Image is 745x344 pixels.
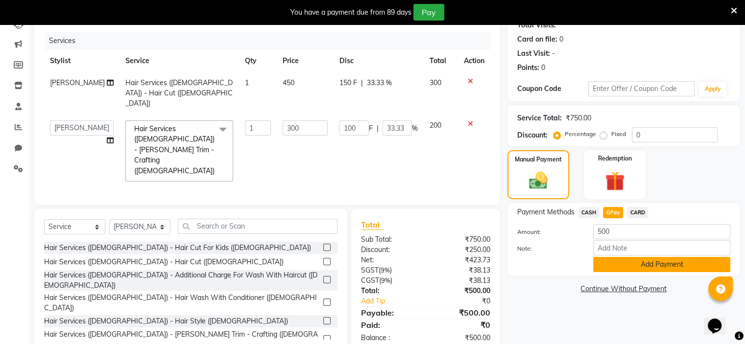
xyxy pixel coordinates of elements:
div: Total Visits: [517,20,556,30]
label: Fixed [611,130,626,138]
span: CASH [578,207,600,218]
input: Enter Offer / Coupon Code [588,81,695,96]
div: Sub Total: [354,234,426,245]
th: Action [458,50,490,72]
span: | [377,123,379,134]
div: Service Total: [517,113,562,123]
span: CGST [361,276,379,285]
div: You have a payment due from 89 days [290,7,411,18]
span: 9% [381,266,390,274]
div: Coupon Code [517,84,588,94]
div: Card on file: [517,34,557,45]
div: 0 [559,34,563,45]
span: F [369,123,373,134]
a: Add Tip [354,296,437,306]
span: Payment Methods [517,207,575,217]
button: Add Payment [593,257,730,272]
div: Hair Services ([DEMOGRAPHIC_DATA]) - Hair Wash With Conditioner ([DEMOGRAPHIC_DATA]) [44,293,319,313]
div: Hair Services ([DEMOGRAPHIC_DATA]) - Hair Cut ([DEMOGRAPHIC_DATA]) [44,257,284,267]
button: Apply [698,82,726,96]
span: SGST [361,266,379,275]
div: Points: [517,63,539,73]
input: Amount [593,224,730,239]
th: Service [120,50,239,72]
th: Price [277,50,334,72]
div: Hair Services ([DEMOGRAPHIC_DATA]) - Hair Style ([DEMOGRAPHIC_DATA]) [44,316,288,326]
div: ₹500.00 [426,333,498,343]
button: Pay [413,4,444,21]
div: Paid: [354,319,426,331]
div: Total: [354,286,426,296]
div: Payable: [354,307,426,319]
span: 450 [283,78,294,87]
div: Hair Services ([DEMOGRAPHIC_DATA]) - Hair Cut For Kids ([DEMOGRAPHIC_DATA]) [44,243,311,253]
span: Hair Services ([DEMOGRAPHIC_DATA]) - Hair Cut ([DEMOGRAPHIC_DATA]) [125,78,233,108]
div: ₹250.00 [426,245,498,255]
label: Amount: [510,228,586,236]
label: Redemption [598,154,632,163]
span: Hair Services ([DEMOGRAPHIC_DATA]) - [PERSON_NAME] Trim - Crafting ([DEMOGRAPHIC_DATA]) [134,124,215,175]
div: Net: [354,255,426,265]
div: Balance : [354,333,426,343]
label: Note: [510,244,586,253]
div: ₹38.13 [426,265,498,275]
img: _cash.svg [523,170,553,191]
div: ₹500.00 [426,286,498,296]
span: | [361,78,363,88]
th: Disc [334,50,424,72]
div: ₹750.00 [426,234,498,245]
div: ₹0 [426,319,498,331]
div: Discount: [517,130,548,140]
div: ₹0 [437,296,497,306]
img: _gift.svg [599,169,631,193]
span: 1 [245,78,249,87]
span: CARD [627,207,648,218]
span: 200 [430,121,441,130]
div: 0 [541,63,545,73]
label: Manual Payment [515,155,562,164]
div: Last Visit: [517,48,550,59]
div: Services [45,32,498,50]
div: ( ) [354,265,426,275]
a: Continue Without Payment [509,284,738,294]
th: Qty [239,50,277,72]
span: 150 F [339,78,357,88]
div: ₹423.73 [426,255,498,265]
span: 300 [430,78,441,87]
th: Stylist [44,50,120,72]
th: Total [424,50,458,72]
span: % [412,123,418,134]
span: GPay [603,207,623,218]
div: ₹750.00 [566,113,591,123]
span: 9% [381,276,390,284]
div: ₹38.13 [426,275,498,286]
div: Discount: [354,245,426,255]
div: ( ) [354,275,426,286]
div: Hair Services ([DEMOGRAPHIC_DATA]) - Additional Charge For Wash With Haircut ([DEMOGRAPHIC_DATA]) [44,270,319,291]
span: Total [361,220,384,230]
div: - [552,48,555,59]
span: 33.33 % [367,78,392,88]
div: ₹500.00 [426,307,498,319]
iframe: chat widget [704,305,735,334]
label: Percentage [565,130,596,138]
a: x [215,166,219,175]
input: Add Note [593,240,730,255]
span: [PERSON_NAME] [50,78,105,87]
input: Search or Scan [178,219,337,234]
